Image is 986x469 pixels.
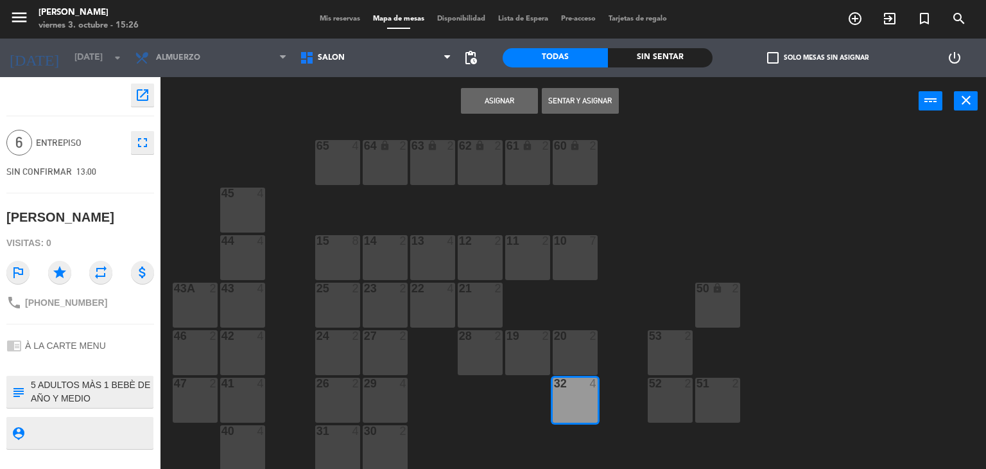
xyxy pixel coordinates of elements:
[131,84,154,107] button: open_in_new
[447,235,455,247] div: 4
[174,283,175,294] div: 43A
[364,425,365,437] div: 30
[352,140,360,152] div: 4
[6,207,114,228] div: [PERSON_NAME]
[135,135,150,150] i: fullscreen
[364,378,365,389] div: 29
[732,378,740,389] div: 2
[459,330,460,342] div: 28
[590,235,598,247] div: 7
[554,378,555,389] div: 32
[459,140,460,152] div: 62
[400,425,408,437] div: 2
[76,166,96,177] span: 13:00
[431,15,492,22] span: Disponibilidad
[6,166,72,177] span: SIN CONFIRMAR
[89,261,112,284] i: repeat
[400,378,408,389] div: 4
[6,295,22,310] i: phone
[947,50,962,66] i: power_settings_new
[459,283,460,294] div: 21
[131,131,154,154] button: fullscreen
[11,426,25,440] i: person_pin
[364,283,365,294] div: 23
[474,140,485,151] i: lock
[732,283,740,294] div: 2
[554,235,555,247] div: 10
[135,87,150,103] i: open_in_new
[48,261,71,284] i: star
[495,235,503,247] div: 2
[156,53,200,62] span: Almuerzo
[210,330,218,342] div: 2
[10,8,29,31] button: menu
[400,283,408,294] div: 2
[590,330,598,342] div: 2
[400,235,408,247] div: 2
[313,15,367,22] span: Mis reservas
[39,19,139,32] div: viernes 3. octubre - 15:26
[6,130,32,155] span: 6
[459,235,460,247] div: 12
[951,11,967,26] i: search
[25,341,106,351] span: À LA CARTE MENU
[257,330,265,342] div: 4
[495,140,503,152] div: 2
[352,330,360,342] div: 2
[542,330,550,342] div: 2
[210,378,218,389] div: 2
[364,330,365,342] div: 27
[367,15,431,22] span: Mapa de mesas
[210,283,218,294] div: 2
[767,52,869,64] label: Solo mesas sin asignar
[25,297,107,308] span: [PHONE_NUMBER]
[364,235,365,247] div: 14
[131,261,154,284] i: attach_money
[364,140,365,152] div: 64
[6,261,30,284] i: outlined_flag
[427,140,438,151] i: lock
[257,235,265,247] div: 4
[447,140,455,152] div: 2
[685,330,693,342] div: 2
[36,136,125,150] span: Entrepiso
[463,50,478,66] span: pending_actions
[495,330,503,342] div: 2
[569,140,580,151] i: lock
[6,232,154,254] div: Visitas: 0
[379,140,390,151] i: lock
[174,378,175,389] div: 47
[503,48,608,67] div: Todas
[522,140,533,151] i: lock
[590,378,598,389] div: 4
[461,88,538,114] button: Asignar
[590,140,598,152] div: 2
[542,235,550,247] div: 2
[767,52,779,64] span: check_box_outline_blank
[608,48,713,67] div: Sin sentar
[649,330,650,342] div: 53
[923,93,938,108] i: power_input
[400,330,408,342] div: 2
[882,11,897,26] i: exit_to_app
[495,283,503,294] div: 2
[685,378,693,389] div: 2
[400,140,408,152] div: 2
[919,91,942,111] button: power_input
[958,93,974,108] i: close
